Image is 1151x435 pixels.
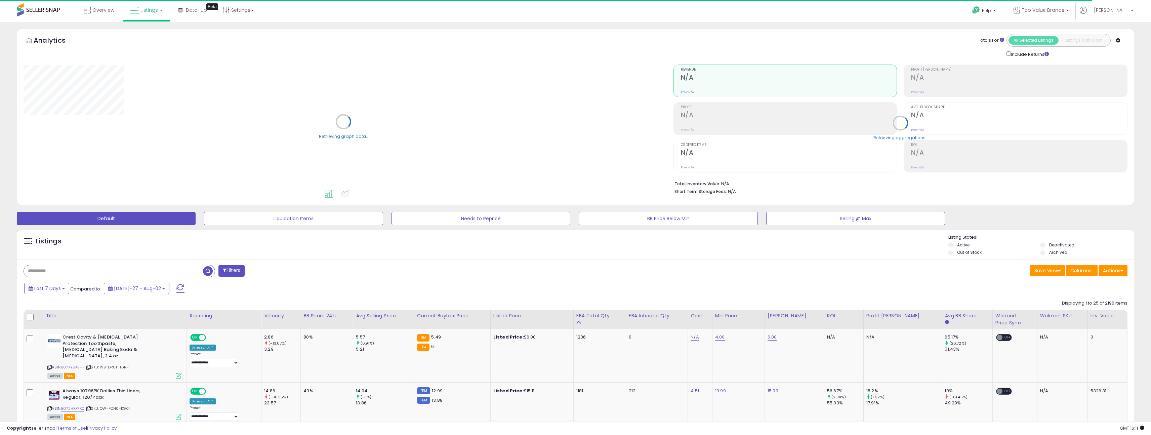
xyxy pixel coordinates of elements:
div: ROI [827,312,861,319]
button: BB Price Below Min [579,212,757,225]
div: Include Returns [1001,50,1057,58]
div: 2.86 [264,334,300,340]
div: 5.21 [356,346,414,352]
div: FBA inbound Qty [629,312,685,319]
label: Archived [1049,249,1067,255]
div: $6.00 [493,334,568,340]
span: All listings currently available for purchase on Amazon [47,373,63,379]
div: Walmart SKU [1040,312,1085,319]
span: Listings [140,7,158,13]
div: Walmart Price Sync [995,312,1024,326]
div: Profit [PERSON_NAME] [866,312,939,319]
div: Retrieving aggregations.. [873,134,928,141]
small: (1.3%) [361,394,372,400]
div: 17.91% [866,400,942,406]
span: ON [191,389,199,394]
span: Top Value Brands [1022,7,1064,13]
div: ASIN: [47,388,181,419]
small: (1.62%) [871,394,885,400]
span: 13.88 [432,397,443,403]
button: Last 7 Days [24,283,69,294]
span: 12.99 [432,388,443,394]
a: Help [967,1,1002,22]
button: Listings With Cost [1058,36,1108,45]
div: 56.67% [827,388,863,394]
small: (-36.95%) [269,394,288,400]
div: N/A [1040,334,1082,340]
img: 41yrxurclhL._SL40_.jpg [47,388,61,401]
div: Listed Price [493,312,571,319]
a: B072HXX7XC [61,406,84,411]
strong: Copyright [7,425,31,431]
button: Save View [1030,265,1065,276]
div: Retrieving graph data.. [319,133,368,139]
div: Inv. value [1091,312,1124,319]
span: | SKU: WB-DRUT-T6RP [85,364,128,370]
a: Hi [PERSON_NAME] [1080,7,1134,22]
span: Last 7 Days [34,285,61,292]
div: Amazon AI * [190,398,216,404]
div: seller snap | | [7,425,117,432]
span: OFF [205,389,216,394]
span: 5.49 [431,334,441,340]
div: 80% [303,334,348,340]
div: 18.2% [866,388,942,394]
div: 0 [629,334,683,340]
h5: Listings [36,237,61,246]
div: FBA Total Qty [576,312,623,319]
b: Crest Cavity & [MEDICAL_DATA] Protection Toothpaste, [MEDICAL_DATA] Baking Soda & [MEDICAL_DATA],... [63,334,144,361]
span: OFF [1002,335,1013,341]
a: N/A [691,334,699,341]
a: 15.99 [768,388,778,394]
a: Privacy Policy [87,425,117,431]
div: $15.11 [493,388,568,394]
div: Velocity [264,312,298,319]
div: Min Price [715,312,762,319]
div: 1236 [576,334,621,340]
span: 6 [431,343,434,350]
button: [DATE]-27 - Aug-02 [104,283,169,294]
div: Current Buybox Price [417,312,488,319]
span: OFF [205,335,216,341]
b: Listed Price: [493,388,524,394]
div: 65.17% [945,334,992,340]
div: N/A [866,334,937,340]
a: 4.51 [691,388,699,394]
button: Actions [1099,265,1127,276]
span: 2025-08-10 16:11 GMT [1120,425,1144,431]
small: FBM [417,397,430,404]
div: N/A [827,334,858,340]
div: 3.29 [264,346,300,352]
label: Deactivated [1049,242,1074,248]
img: 41VyOJyxWdL._SL40_.jpg [47,334,61,348]
div: 49.29% [945,400,992,406]
i: Get Help [972,6,980,14]
button: Needs to Reprice [392,212,570,225]
div: Tooltip anchor [206,3,218,10]
a: 6.00 [768,334,777,341]
small: (-13.07%) [269,341,286,346]
span: OFF [1002,389,1013,394]
span: [DATE]-27 - Aug-02 [114,285,161,292]
div: 0 [1091,334,1122,340]
div: 55.03% [827,400,863,406]
div: Avg Selling Price [356,312,411,319]
div: 19% [945,388,992,394]
div: Preset: [190,406,256,421]
span: ON [191,335,199,341]
button: All Selected Listings [1009,36,1059,45]
span: FBA [64,414,75,420]
span: Overview [92,7,114,13]
div: [PERSON_NAME] [768,312,821,319]
p: Listing States: [948,234,1134,241]
div: 43% [303,388,348,394]
div: 1181 [576,388,621,394]
small: FBA [417,344,429,351]
span: FBA [64,373,75,379]
span: DataHub [186,7,207,13]
div: Preset: [190,352,256,367]
small: (2.98%) [831,394,846,400]
label: Active [957,242,970,248]
div: Totals For [978,37,1004,44]
label: Out of Stock [957,249,982,255]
